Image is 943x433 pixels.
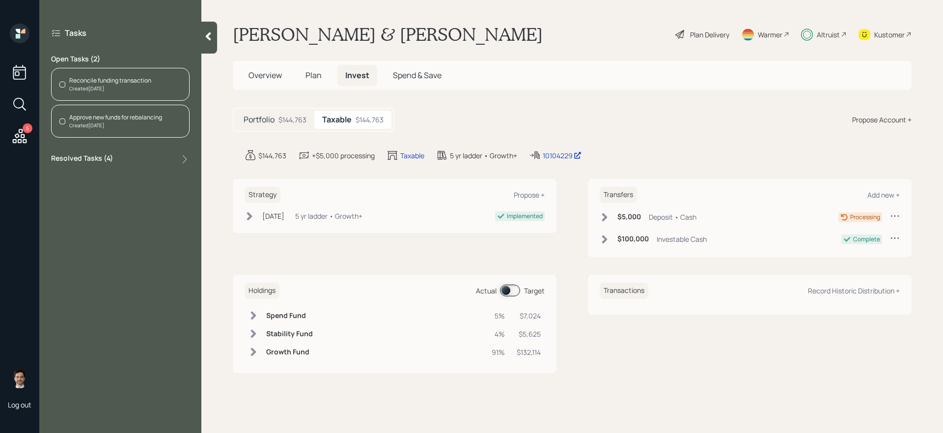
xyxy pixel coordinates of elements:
[874,29,905,40] div: Kustomer
[245,283,279,299] h6: Holdings
[393,70,442,81] span: Spend & Save
[852,115,912,125] div: Propose Account +
[10,369,29,388] img: jonah-coleman-headshot.png
[517,311,541,321] div: $7,024
[244,115,275,124] h5: Portfolio
[617,235,649,243] h6: $100,000
[492,311,505,321] div: 5%
[322,115,352,124] h5: Taxable
[524,286,545,296] div: Target
[266,330,313,338] h6: Stability Fund
[258,150,286,161] div: $144,763
[266,312,313,320] h6: Spend Fund
[450,150,517,161] div: 5 yr ladder • Growth+
[245,187,280,203] h6: Strategy
[492,347,505,357] div: 91%
[400,150,424,161] div: Taxable
[262,211,284,221] div: [DATE]
[356,115,384,125] div: $144,763
[514,190,545,200] div: Propose +
[312,150,375,161] div: +$5,000 processing
[617,213,641,221] h6: $5,000
[867,190,900,200] div: Add new +
[266,348,313,356] h6: Growth Fund
[69,76,151,85] div: Reconcile funding transaction
[543,150,582,161] div: 10104229
[853,235,880,244] div: Complete
[295,211,362,221] div: 5 yr ladder • Growth+
[808,286,900,295] div: Record Historic Distribution +
[600,187,637,203] h6: Transfers
[278,115,306,125] div: $144,763
[690,29,729,40] div: Plan Delivery
[23,123,32,133] div: 5
[517,329,541,339] div: $5,625
[65,28,86,38] label: Tasks
[249,70,282,81] span: Overview
[8,400,31,409] div: Log out
[305,70,322,81] span: Plan
[492,329,505,339] div: 4%
[345,70,369,81] span: Invest
[233,24,543,45] h1: [PERSON_NAME] & [PERSON_NAME]
[69,113,162,122] div: Approve new funds for rebalancing
[649,212,696,222] div: Deposit • Cash
[657,234,707,244] div: Investable Cash
[600,283,648,299] h6: Transactions
[507,212,543,221] div: Implemented
[51,153,113,165] label: Resolved Tasks ( 4 )
[476,286,497,296] div: Actual
[758,29,782,40] div: Warmer
[69,85,151,92] div: Created [DATE]
[517,347,541,357] div: $132,114
[69,122,162,129] div: Created [DATE]
[817,29,840,40] div: Altruist
[51,54,190,64] label: Open Tasks ( 2 )
[850,213,880,222] div: Processing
